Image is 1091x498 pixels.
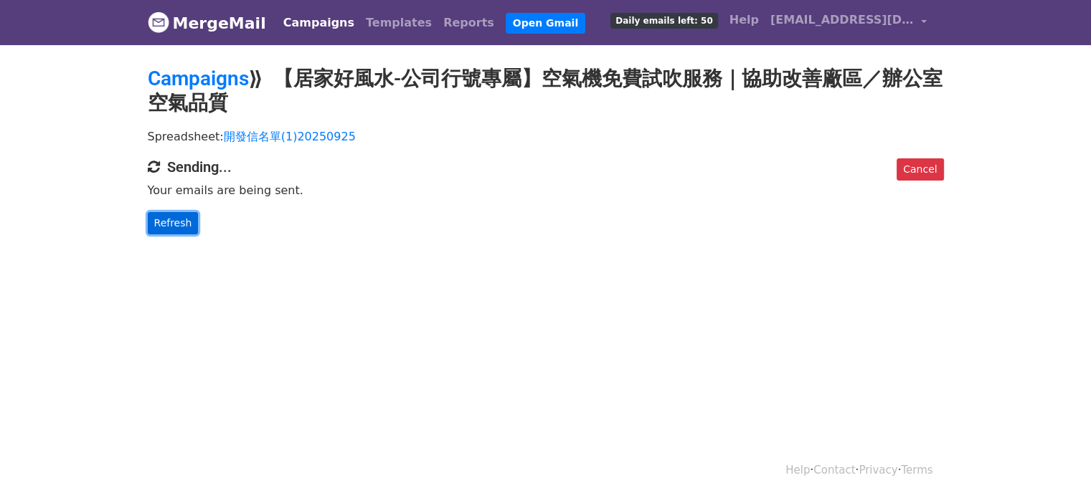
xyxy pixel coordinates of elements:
[148,212,199,234] a: Refresh
[610,13,717,29] span: Daily emails left: 50
[859,464,897,477] a: Privacy
[360,9,438,37] a: Templates
[813,464,855,477] a: Contact
[438,9,500,37] a: Reports
[770,11,914,29] span: [EMAIL_ADDRESS][DOMAIN_NAME]
[278,9,360,37] a: Campaigns
[148,67,944,115] h2: ⟫ 【居家好風水-公司行號專屬】空氣機免費試吹服務｜協助改善廠區／辦公室空氣品質
[148,158,944,176] h4: Sending...
[148,11,169,33] img: MergeMail logo
[785,464,810,477] a: Help
[148,67,249,90] a: Campaigns
[901,464,932,477] a: Terms
[1019,429,1091,498] iframe: Chat Widget
[148,183,944,198] p: Your emails are being sent.
[148,129,944,144] p: Spreadsheet:
[724,6,765,34] a: Help
[897,158,943,181] a: Cancel
[148,8,266,38] a: MergeMail
[224,130,356,143] a: 開發信名單(1)20250925
[765,6,932,39] a: [EMAIL_ADDRESS][DOMAIN_NAME]
[1019,429,1091,498] div: 聊天小工具
[605,6,723,34] a: Daily emails left: 50
[506,13,585,34] a: Open Gmail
